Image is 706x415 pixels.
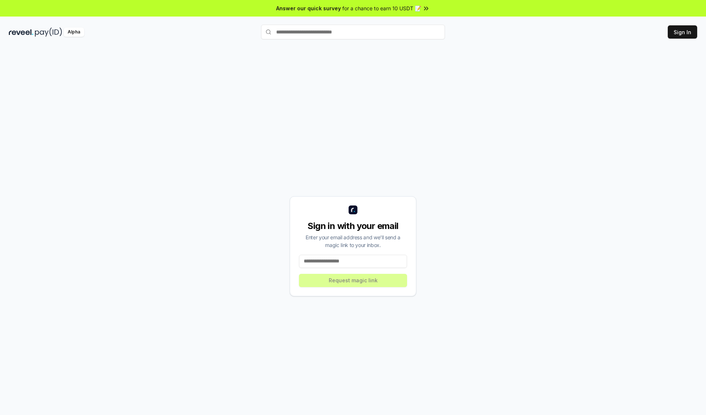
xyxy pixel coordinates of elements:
div: Enter your email address and we’ll send a magic link to your inbox. [299,233,407,249]
span: for a chance to earn 10 USDT 📝 [342,4,421,12]
img: logo_small [349,205,357,214]
div: Alpha [64,28,84,37]
div: Sign in with your email [299,220,407,232]
img: reveel_dark [9,28,33,37]
button: Sign In [668,25,697,39]
img: pay_id [35,28,62,37]
span: Answer our quick survey [276,4,341,12]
